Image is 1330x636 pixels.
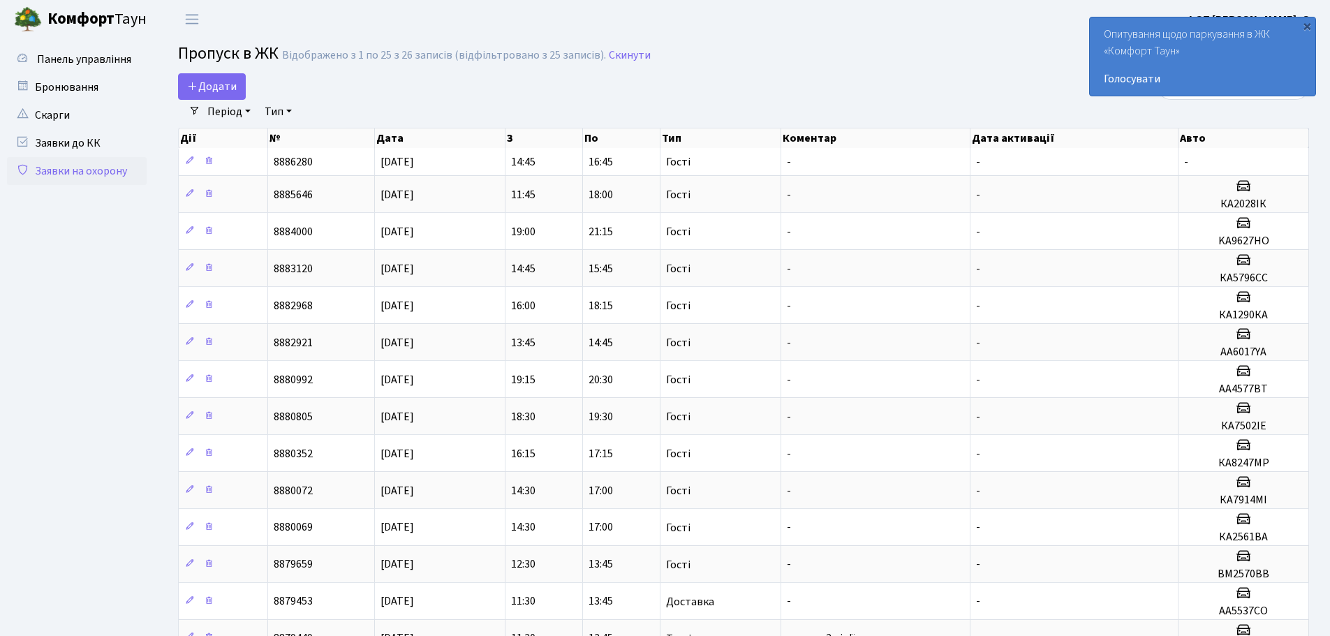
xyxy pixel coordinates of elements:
[976,261,980,276] span: -
[1300,19,1314,33] div: ×
[380,520,414,535] span: [DATE]
[1184,198,1303,211] h5: КА2028ІК
[589,261,613,276] span: 15:45
[787,261,791,276] span: -
[37,52,131,67] span: Панель управління
[666,156,690,168] span: Гості
[380,594,414,609] span: [DATE]
[787,335,791,350] span: -
[7,101,147,129] a: Скарги
[179,128,268,148] th: Дії
[175,8,209,31] button: Переключити навігацію
[787,520,791,535] span: -
[666,226,690,237] span: Гості
[511,224,535,239] span: 19:00
[1178,128,1309,148] th: Авто
[380,446,414,461] span: [DATE]
[666,263,690,274] span: Гості
[178,41,279,66] span: Пропуск в ЖК
[7,73,147,101] a: Бронювання
[1184,309,1303,322] h5: КА1290КА
[511,261,535,276] span: 14:45
[666,337,690,348] span: Гості
[589,409,613,424] span: 19:30
[976,154,980,170] span: -
[511,557,535,572] span: 12:30
[787,557,791,572] span: -
[274,187,313,202] span: 8885646
[274,520,313,535] span: 8880069
[511,154,535,170] span: 14:45
[511,594,535,609] span: 11:30
[589,557,613,572] span: 13:45
[1090,17,1315,96] div: Опитування щодо паркування в ЖК «Комфорт Таун»
[660,128,781,148] th: Тип
[976,372,980,387] span: -
[274,446,313,461] span: 8880352
[511,298,535,313] span: 16:00
[274,594,313,609] span: 8879453
[380,335,414,350] span: [DATE]
[202,100,256,124] a: Період
[268,128,375,148] th: №
[970,128,1178,148] th: Дата активації
[380,261,414,276] span: [DATE]
[274,557,313,572] span: 8879659
[274,483,313,498] span: 8880072
[380,154,414,170] span: [DATE]
[976,187,980,202] span: -
[666,596,714,607] span: Доставка
[380,298,414,313] span: [DATE]
[1184,457,1303,470] h5: КА8247МР
[1184,272,1303,285] h5: КА5796СС
[589,372,613,387] span: 20:30
[589,594,613,609] span: 13:45
[178,73,246,100] a: Додати
[589,335,613,350] span: 14:45
[511,187,535,202] span: 11:45
[787,154,791,170] span: -
[380,483,414,498] span: [DATE]
[976,483,980,498] span: -
[787,409,791,424] span: -
[1184,235,1303,248] h5: KA9627HO
[583,128,660,148] th: По
[1186,11,1313,28] a: ФОП [PERSON_NAME]. О.
[274,154,313,170] span: 8886280
[511,446,535,461] span: 16:15
[976,594,980,609] span: -
[1184,420,1303,433] h5: КА7502ІЕ
[666,485,690,496] span: Гості
[976,520,980,535] span: -
[1184,154,1188,170] span: -
[787,298,791,313] span: -
[1184,531,1303,544] h5: КА2561ВА
[787,187,791,202] span: -
[511,372,535,387] span: 19:15
[511,520,535,535] span: 14:30
[505,128,583,148] th: З
[589,483,613,498] span: 17:00
[7,45,147,73] a: Панель управління
[47,8,147,31] span: Таун
[274,298,313,313] span: 8882968
[511,409,535,424] span: 18:30
[380,409,414,424] span: [DATE]
[1184,568,1303,581] h5: ВМ2570ВВ
[380,224,414,239] span: [DATE]
[666,559,690,570] span: Гості
[375,128,505,148] th: Дата
[589,224,613,239] span: 21:15
[666,300,690,311] span: Гості
[7,157,147,185] a: Заявки на охорону
[589,298,613,313] span: 18:15
[274,224,313,239] span: 8884000
[1184,605,1303,618] h5: АА5537СО
[976,298,980,313] span: -
[976,446,980,461] span: -
[274,335,313,350] span: 8882921
[976,557,980,572] span: -
[187,79,237,94] span: Додати
[781,128,971,148] th: Коментар
[787,372,791,387] span: -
